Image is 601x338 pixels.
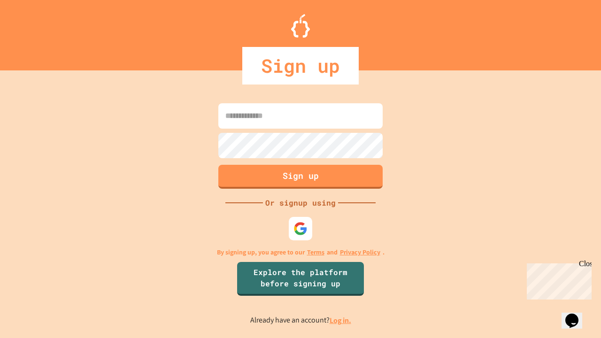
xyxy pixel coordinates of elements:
[263,197,338,208] div: Or signup using
[250,315,351,326] p: Already have an account?
[4,4,65,60] div: Chat with us now!Close
[237,262,364,296] a: Explore the platform before signing up
[291,14,310,38] img: Logo.svg
[217,247,385,257] p: By signing up, you agree to our and .
[242,47,359,84] div: Sign up
[340,247,380,257] a: Privacy Policy
[293,222,308,236] img: google-icon.svg
[307,247,324,257] a: Terms
[562,300,592,329] iframe: chat widget
[218,165,383,189] button: Sign up
[330,315,351,325] a: Log in.
[523,260,592,300] iframe: chat widget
